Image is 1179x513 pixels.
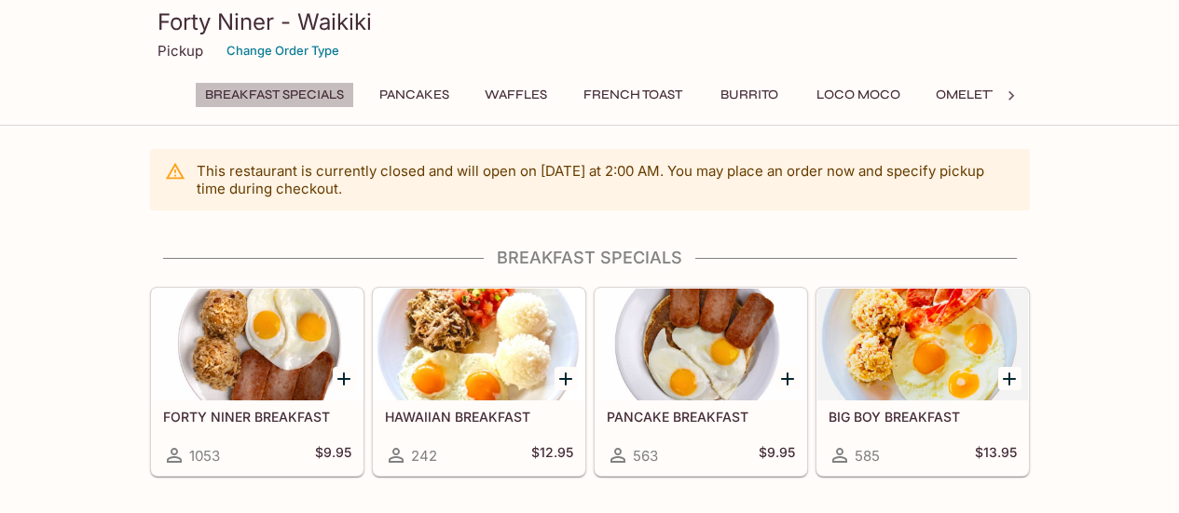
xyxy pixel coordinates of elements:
[759,444,795,466] h5: $9.95
[925,82,1023,108] button: Omelettes
[411,447,437,465] span: 242
[817,289,1028,400] div: BIG BOY BREAKFAST
[975,444,1017,466] h5: $13.95
[218,36,348,65] button: Change Order Type
[555,367,578,390] button: Add HAWAIIAN BREAKFAST
[195,82,354,108] button: Breakfast Specials
[385,409,573,425] h5: HAWAIIAN BREAKFAST
[158,42,203,60] p: Pickup
[806,82,911,108] button: Loco Moco
[531,444,573,466] h5: $12.95
[197,162,1015,197] p: This restaurant is currently closed and will open on [DATE] at 2:00 AM . You may place an order n...
[474,82,558,108] button: Waffles
[573,82,692,108] button: French Toast
[373,288,585,476] a: HAWAIIAN BREAKFAST242$12.95
[374,289,584,400] div: HAWAIIAN BREAKFAST
[998,367,1021,390] button: Add BIG BOY BREAKFAST
[150,248,1030,268] h4: Breakfast Specials
[158,7,1022,36] h3: Forty Niner - Waikiki
[707,82,791,108] button: Burrito
[315,444,351,466] h5: $9.95
[607,409,795,425] h5: PANCAKE BREAKFAST
[152,289,363,400] div: FORTY NINER BREAKFAST
[163,409,351,425] h5: FORTY NINER BREAKFAST
[595,288,807,476] a: PANCAKE BREAKFAST563$9.95
[816,288,1029,476] a: BIG BOY BREAKFAST585$13.95
[776,367,800,390] button: Add PANCAKE BREAKFAST
[369,82,459,108] button: Pancakes
[596,289,806,400] div: PANCAKE BREAKFAST
[333,367,356,390] button: Add FORTY NINER BREAKFAST
[855,447,880,465] span: 585
[633,447,658,465] span: 563
[189,447,220,465] span: 1053
[151,288,363,476] a: FORTY NINER BREAKFAST1053$9.95
[829,409,1017,425] h5: BIG BOY BREAKFAST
